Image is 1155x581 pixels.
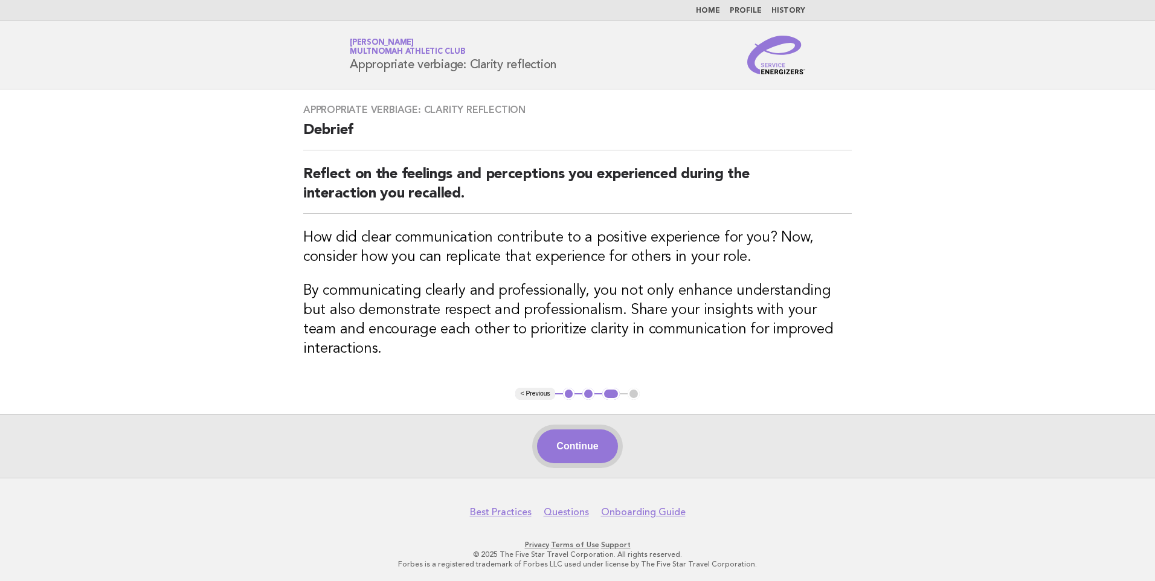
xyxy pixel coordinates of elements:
[303,104,852,116] h3: Appropriate verbiage: Clarity reflection
[601,506,686,518] a: Onboarding Guide
[208,559,947,569] p: Forbes is a registered trademark of Forbes LLC used under license by The Five Star Travel Corpora...
[208,550,947,559] p: © 2025 The Five Star Travel Corporation. All rights reserved.
[303,228,852,267] h3: How did clear communication contribute to a positive experience for you? Now, consider how you ca...
[602,388,620,400] button: 3
[350,48,465,56] span: Multnomah Athletic Club
[771,7,805,14] a: History
[696,7,720,14] a: Home
[537,429,617,463] button: Continue
[515,388,555,400] button: < Previous
[303,165,852,214] h2: Reflect on the feelings and perceptions you experienced during the interaction you recalled.
[730,7,762,14] a: Profile
[470,506,532,518] a: Best Practices
[551,541,599,549] a: Terms of Use
[563,388,575,400] button: 1
[544,506,589,518] a: Questions
[350,39,556,71] h1: Appropriate verbiage: Clarity reflection
[303,281,852,359] h3: By communicating clearly and professionally, you not only enhance understanding but also demonstr...
[747,36,805,74] img: Service Energizers
[350,39,465,56] a: [PERSON_NAME]Multnomah Athletic Club
[303,121,852,150] h2: Debrief
[601,541,631,549] a: Support
[208,540,947,550] p: · ·
[582,388,594,400] button: 2
[525,541,549,549] a: Privacy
